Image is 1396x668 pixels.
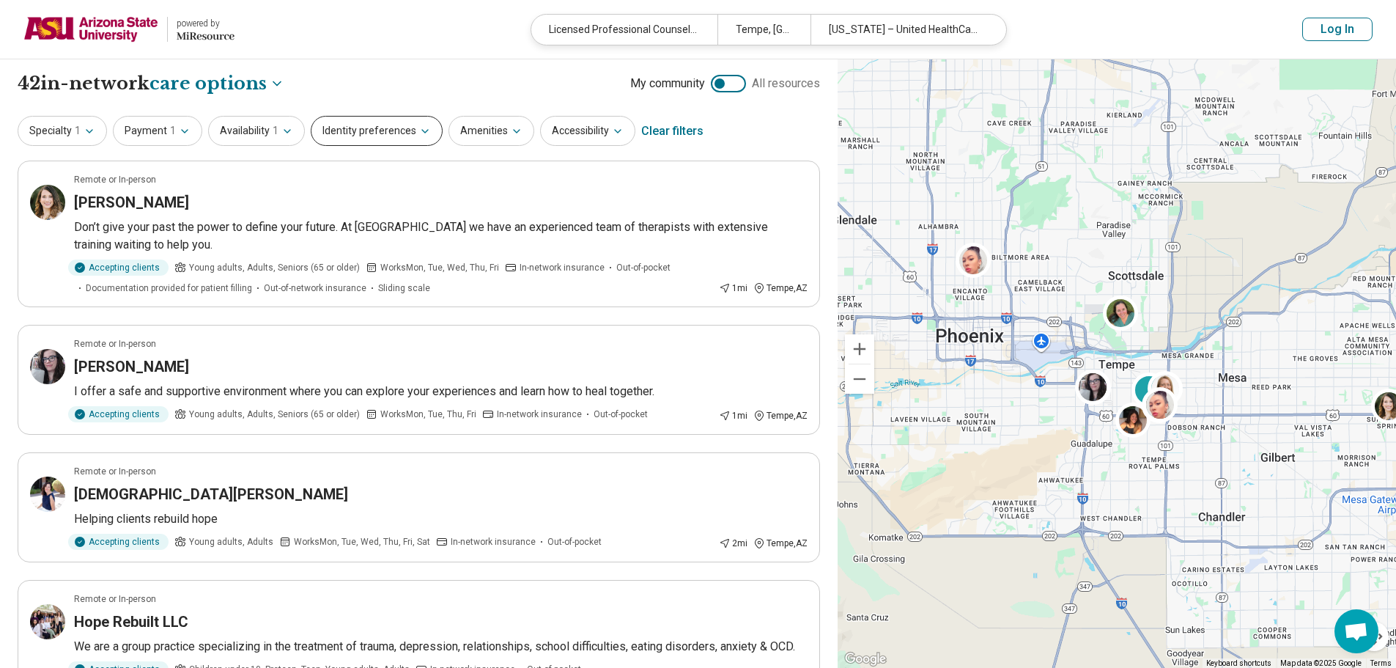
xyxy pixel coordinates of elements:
[18,116,107,146] button: Specialty1
[273,123,278,139] span: 1
[149,71,284,96] button: Care options
[752,75,820,92] span: All resources
[68,260,169,276] div: Accepting clients
[753,409,808,422] div: Tempe , AZ
[616,261,671,274] span: Out-of-pocket
[380,261,499,274] span: Works Mon, Tue, Wed, Thu, Fri
[753,537,808,550] div: Tempe , AZ
[74,484,348,504] h3: [DEMOGRAPHIC_DATA][PERSON_NAME]
[719,537,747,550] div: 2 mi
[520,261,605,274] span: In-network insurance
[23,12,158,47] img: Arizona State University
[189,408,360,421] span: Young adults, Adults, Seniors (65 or older)
[753,282,808,295] div: Tempe , AZ
[149,71,267,96] span: care options
[845,364,874,394] button: Zoom out
[594,408,648,421] span: Out-of-pocket
[1302,18,1373,41] button: Log In
[497,408,582,421] span: In-network insurance
[451,535,536,548] span: In-network insurance
[189,261,360,274] span: Young adults, Adults, Seniors (65 or older)
[74,173,156,186] p: Remote or In-person
[74,356,189,377] h3: [PERSON_NAME]
[74,638,808,656] p: We are a group practice specializing in the treatment of trauma, depression, relationships, schoo...
[208,116,305,146] button: Availability1
[75,123,81,139] span: 1
[23,12,234,47] a: Arizona State Universitypowered by
[74,192,189,213] h3: [PERSON_NAME]
[177,17,234,30] div: powered by
[294,535,430,548] span: Works Mon, Tue, Wed, Thu, Fri, Sat
[1280,659,1362,667] span: Map data ©2025 Google
[74,337,156,350] p: Remote or In-person
[641,114,703,149] div: Clear filters
[845,334,874,364] button: Zoom in
[380,408,476,421] span: Works Mon, Tue, Thu, Fri
[630,75,705,92] span: My community
[378,282,430,295] span: Sliding scale
[1334,609,1378,653] div: Open chat
[717,15,810,45] div: Tempe, [GEOGRAPHIC_DATA]
[74,510,808,528] p: Helping clients rebuild hope
[1370,659,1392,667] a: Terms (opens in new tab)
[311,116,443,146] button: Identity preferences
[68,406,169,422] div: Accepting clients
[189,535,273,548] span: Young adults, Adults
[68,534,169,550] div: Accepting clients
[547,535,602,548] span: Out-of-pocket
[810,15,997,45] div: [US_STATE] – United HealthCare Student Resources
[540,116,635,146] button: Accessibility
[1131,372,1167,408] div: 3
[264,282,366,295] span: Out-of-network insurance
[170,123,176,139] span: 1
[113,116,202,146] button: Payment1
[531,15,717,45] div: Licensed Professional Counselor (LPC)
[74,383,808,400] p: I offer a safe and supportive environment where you can explore your experiences and learn how to...
[74,219,808,254] p: Don’t give your past the power to define your future. At [GEOGRAPHIC_DATA] we have an experienced...
[719,409,747,422] div: 1 mi
[74,612,188,632] h3: Hope Rebuilt LLC
[18,71,284,96] h1: 42 in-network
[86,282,252,295] span: Documentation provided for patient filling
[719,282,747,295] div: 1 mi
[448,116,534,146] button: Amenities
[74,592,156,606] p: Remote or In-person
[74,465,156,478] p: Remote or In-person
